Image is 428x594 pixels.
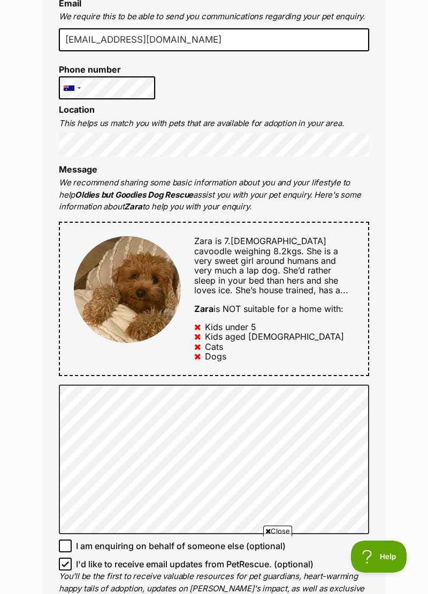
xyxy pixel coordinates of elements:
[205,332,344,341] div: Kids aged [DEMOGRAPHIC_DATA]
[124,201,142,212] strong: Zara
[19,541,409,589] iframe: Advertisement
[194,303,213,314] strong: Zara
[59,177,369,213] p: We recommend sharing some basic information about you and your lifestyle to help assist you with ...
[59,77,84,99] div: Australia: +61
[59,65,155,74] label: Phone number
[205,342,223,351] div: Cats
[194,236,338,295] span: Zara is 7.[DEMOGRAPHIC_DATA] cavoodle weighing 8.2kgs. She is a very sweet girl around humans and...
[59,11,369,23] p: We require this to be able to send you communications regarding your pet enquiry.
[75,190,193,200] strong: Oldies but Goodies Dog Rescue
[351,541,407,573] iframe: Help Scout Beacon - Open
[59,164,97,175] label: Message
[205,322,256,332] div: Kids under 5
[205,351,226,361] div: Dogs
[263,526,292,536] span: Close
[194,304,354,314] div: is NOT suitable for a home with:
[59,118,369,130] p: This helps us match you with pets that are available for adoption in your area.
[74,236,181,343] img: Zara
[59,104,95,115] label: Location
[235,285,348,295] span: She’s house trained, has a...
